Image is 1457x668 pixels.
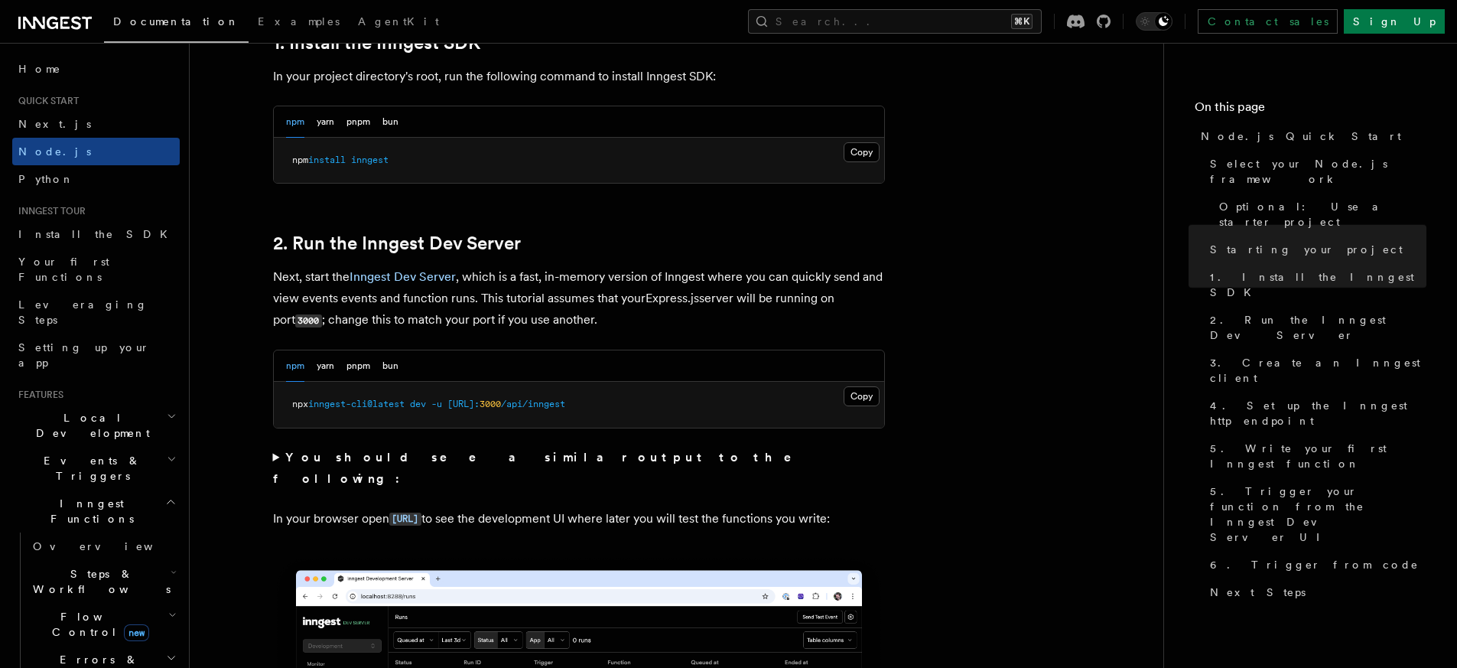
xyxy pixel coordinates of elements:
[12,220,180,248] a: Install the SDK
[1011,14,1033,29] kbd: ⌘K
[1201,129,1401,144] span: Node.js Quick Start
[18,173,74,185] span: Python
[18,256,109,283] span: Your first Functions
[12,496,165,526] span: Inngest Functions
[382,350,398,382] button: bun
[1195,98,1426,122] h4: On this page
[12,404,180,447] button: Local Development
[27,533,180,560] a: Overview
[12,95,79,107] span: Quick start
[1219,199,1426,230] span: Optional: Use a starter project
[18,298,148,326] span: Leveraging Steps
[1210,242,1403,257] span: Starting your project
[1210,355,1426,386] span: 3. Create an Inngest client
[1210,585,1306,600] span: Next Steps
[1204,236,1426,263] a: Starting your project
[1204,578,1426,606] a: Next Steps
[317,106,334,138] button: yarn
[258,15,340,28] span: Examples
[18,145,91,158] span: Node.js
[1136,12,1172,31] button: Toggle dark mode
[1210,312,1426,343] span: 2. Run the Inngest Dev Server
[18,228,177,240] span: Install the SDK
[12,389,63,401] span: Features
[1204,551,1426,578] a: 6. Trigger from code
[12,110,180,138] a: Next.js
[12,138,180,165] a: Node.js
[1204,392,1426,435] a: 4. Set up the Inngest http endpoint
[104,5,249,43] a: Documentation
[292,399,308,409] span: npx
[273,66,885,87] p: In your project directory's root, run the following command to install Inngest SDK:
[1210,484,1426,545] span: 5. Trigger your function from the Inngest Dev Server UI
[431,399,442,409] span: -u
[1204,306,1426,349] a: 2. Run the Inngest Dev Server
[410,399,426,409] span: dev
[12,334,180,376] a: Setting up your app
[12,410,167,441] span: Local Development
[358,15,439,28] span: AgentKit
[447,399,480,409] span: [URL]:
[382,106,398,138] button: bun
[1198,9,1338,34] a: Contact sales
[480,399,501,409] span: 3000
[1195,122,1426,150] a: Node.js Quick Start
[1204,263,1426,306] a: 1. Install the Inngest SDK
[1344,9,1445,34] a: Sign Up
[286,350,304,382] button: npm
[1204,477,1426,551] a: 5. Trigger your function from the Inngest Dev Server UI
[273,450,814,486] strong: You should see a similar output to the following:
[12,490,180,533] button: Inngest Functions
[12,447,180,490] button: Events & Triggers
[124,624,149,641] span: new
[350,269,456,284] a: Inngest Dev Server
[12,248,180,291] a: Your first Functions
[18,61,61,77] span: Home
[12,55,180,83] a: Home
[1210,156,1426,187] span: Select your Node.js framework
[18,341,150,369] span: Setting up your app
[12,165,180,193] a: Python
[1213,193,1426,236] a: Optional: Use a starter project
[844,386,880,406] button: Copy
[1204,150,1426,193] a: Select your Node.js framework
[18,118,91,130] span: Next.js
[1210,441,1426,471] span: 5. Write your first Inngest function
[1204,435,1426,477] a: 5. Write your first Inngest function
[1210,557,1419,572] span: 6. Trigger from code
[249,5,349,41] a: Examples
[273,508,885,530] p: In your browser open to see the development UI where later you will test the functions you write:
[346,106,370,138] button: pnpm
[27,566,171,597] span: Steps & Workflows
[346,350,370,382] button: pnpm
[292,155,308,165] span: npm
[27,560,180,603] button: Steps & Workflows
[349,5,448,41] a: AgentKit
[27,609,168,640] span: Flow Control
[844,142,880,162] button: Copy
[273,233,521,254] a: 2. Run the Inngest Dev Server
[295,314,322,327] code: 3000
[389,511,421,526] a: [URL]
[317,350,334,382] button: yarn
[1210,269,1426,300] span: 1. Install the Inngest SDK
[273,447,885,490] summary: You should see a similar output to the following:
[12,453,167,484] span: Events & Triggers
[12,291,180,334] a: Leveraging Steps
[273,266,885,331] p: Next, start the , which is a fast, in-memory version of Inngest where you can quickly send and vi...
[1204,349,1426,392] a: 3. Create an Inngest client
[308,399,405,409] span: inngest-cli@latest
[1210,398,1426,428] span: 4. Set up the Inngest http endpoint
[501,399,565,409] span: /api/inngest
[748,9,1042,34] button: Search...⌘K
[389,513,421,526] code: [URL]
[308,155,346,165] span: install
[33,540,190,552] span: Overview
[286,106,304,138] button: npm
[113,15,239,28] span: Documentation
[351,155,389,165] span: inngest
[12,205,86,217] span: Inngest tour
[27,603,180,646] button: Flow Controlnew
